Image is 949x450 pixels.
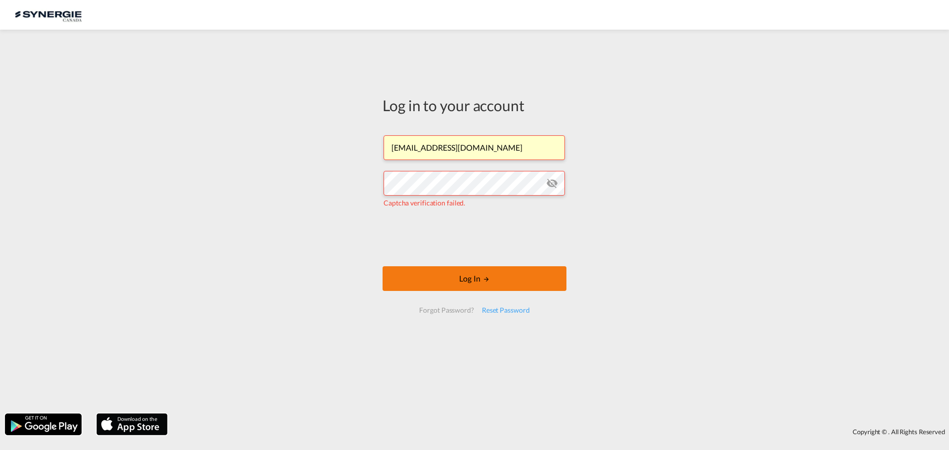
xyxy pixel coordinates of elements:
[173,423,949,440] div: Copyright © . All Rights Reserved
[4,412,83,436] img: google.png
[383,95,566,116] div: Log in to your account
[399,218,550,256] iframe: reCAPTCHA
[384,135,565,160] input: Enter email/phone number
[384,199,465,207] span: Captcha verification failed.
[415,301,477,319] div: Forgot Password?
[15,4,82,26] img: 1f56c880d42311ef80fc7dca854c8e59.png
[546,177,558,189] md-icon: icon-eye-off
[383,266,566,291] button: LOGIN
[478,301,534,319] div: Reset Password
[95,412,169,436] img: apple.png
